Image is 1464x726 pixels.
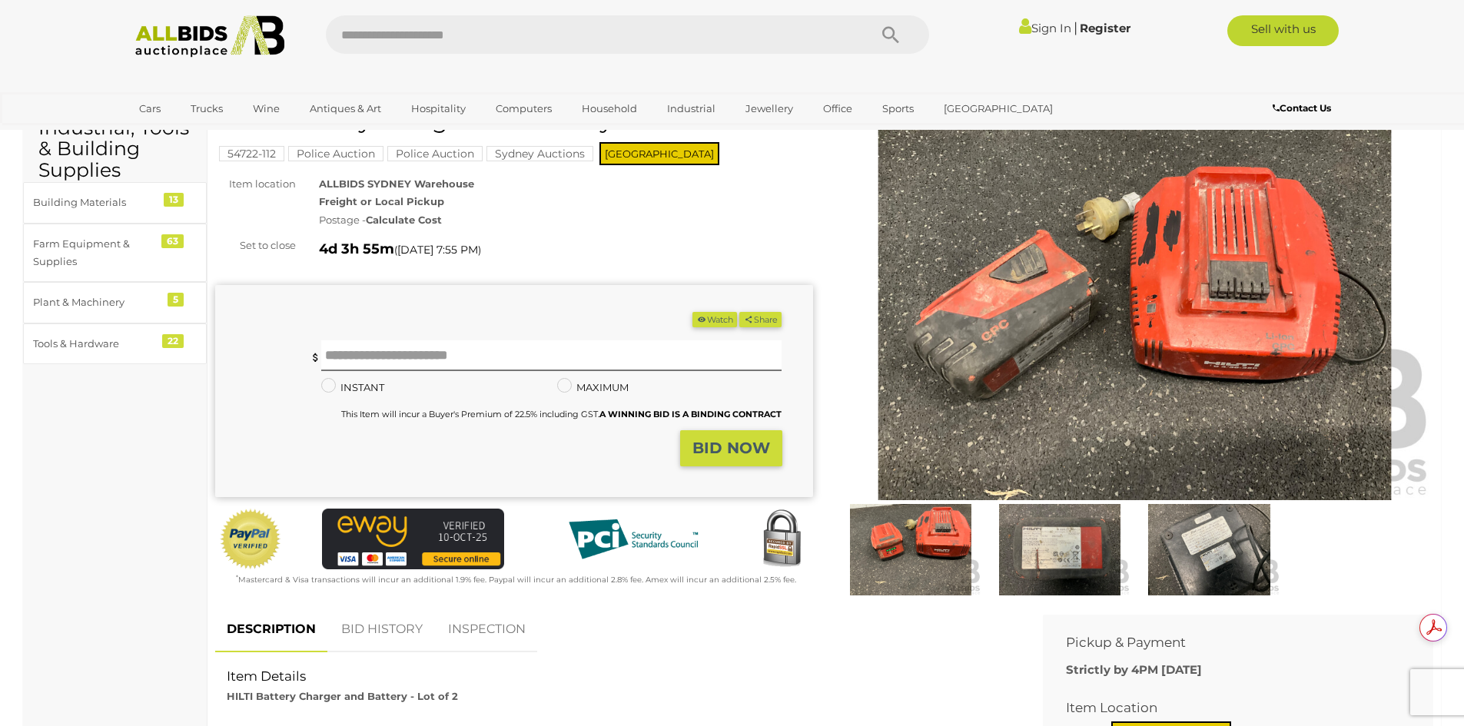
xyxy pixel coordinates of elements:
img: Secured by Rapid SSL [751,509,812,570]
a: Antiques & Art [300,96,391,121]
a: Household [572,96,647,121]
a: DESCRIPTION [215,607,327,652]
div: Plant & Machinery [33,293,160,311]
b: Strictly by 4PM [DATE] [1066,662,1202,677]
h2: Item Details [227,669,1008,684]
div: 13 [164,193,184,207]
a: Tools & Hardware 22 [23,323,207,364]
div: Item location [204,175,307,193]
img: Official PayPal Seal [219,509,282,570]
strong: ALLBIDS SYDNEY Warehouse [319,177,474,190]
div: Postage - [319,211,813,229]
a: Farm Equipment & Supplies 63 [23,224,207,283]
strong: BID NOW [692,439,770,457]
div: Building Materials [33,194,160,211]
div: Set to close [204,237,307,254]
li: Watch this item [692,312,737,328]
mark: 54722-112 [219,146,284,161]
a: Computers [486,96,562,121]
a: Wine [243,96,290,121]
strong: HILTI Battery Charger and Battery - Lot of 2 [227,690,458,702]
a: Sports [872,96,924,121]
label: INSTANT [321,379,384,396]
a: Industrial [657,96,725,121]
a: Hospitality [401,96,476,121]
a: Jewellery [735,96,803,121]
span: ( ) [394,244,481,256]
span: [GEOGRAPHIC_DATA] [599,142,719,165]
a: Building Materials 13 [23,182,207,223]
img: PCI DSS compliant [556,509,710,570]
b: Contact Us [1273,102,1331,114]
a: Plant & Machinery 5 [23,282,207,323]
strong: Freight or Local Pickup [319,195,444,207]
h1: HILTI Battery Charger and Battery - Lot of 2 [223,108,809,133]
a: Police Auction [387,148,483,160]
div: Tools & Hardware [33,335,160,353]
mark: Police Auction [288,146,383,161]
small: Mastercard & Visa transactions will incur an additional 1.9% fee. Paypal will incur an additional... [236,575,796,585]
mark: Police Auction [387,146,483,161]
div: Farm Equipment & Supplies [33,235,160,271]
a: Sign In [1019,21,1071,35]
div: 63 [161,234,184,248]
a: BID HISTORY [330,607,434,652]
img: Allbids.com.au [127,15,294,58]
h2: Item Location [1066,701,1387,715]
mark: Sydney Auctions [486,146,593,161]
a: Sell with us [1227,15,1339,46]
label: MAXIMUM [557,379,629,396]
a: INSPECTION [437,607,537,652]
div: 5 [168,293,184,307]
button: BID NOW [680,430,782,466]
a: 54722-112 [219,148,284,160]
img: HILTI Battery Charger and Battery - Lot of 2 [836,115,1434,500]
b: A WINNING BID IS A BINDING CONTRACT [599,409,782,419]
strong: Calculate Cost [366,214,442,226]
span: [DATE] 7:55 PM [397,243,478,257]
img: HILTI Battery Charger and Battery - Lot of 2 [1138,504,1280,595]
a: Register [1080,21,1130,35]
a: Police Auction [288,148,383,160]
a: Contact Us [1273,100,1335,117]
small: This Item will incur a Buyer's Premium of 22.5% including GST. [341,409,782,419]
strong: 4d 3h 55m [319,240,394,257]
button: Search [852,15,929,54]
a: Office [813,96,862,121]
img: eWAY Payment Gateway [322,509,504,569]
div: 22 [162,334,184,348]
span: | [1074,19,1077,36]
h2: Pickup & Payment [1066,635,1387,650]
img: HILTI Battery Charger and Battery - Lot of 2 [989,504,1130,595]
h2: Industrial, Tools & Building Supplies [38,118,191,181]
a: Sydney Auctions [486,148,593,160]
button: Share [739,312,782,328]
a: [GEOGRAPHIC_DATA] [934,96,1063,121]
img: HILTI Battery Charger and Battery - Lot of 2 [840,504,981,595]
a: Cars [129,96,171,121]
a: Trucks [181,96,233,121]
button: Watch [692,312,737,328]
